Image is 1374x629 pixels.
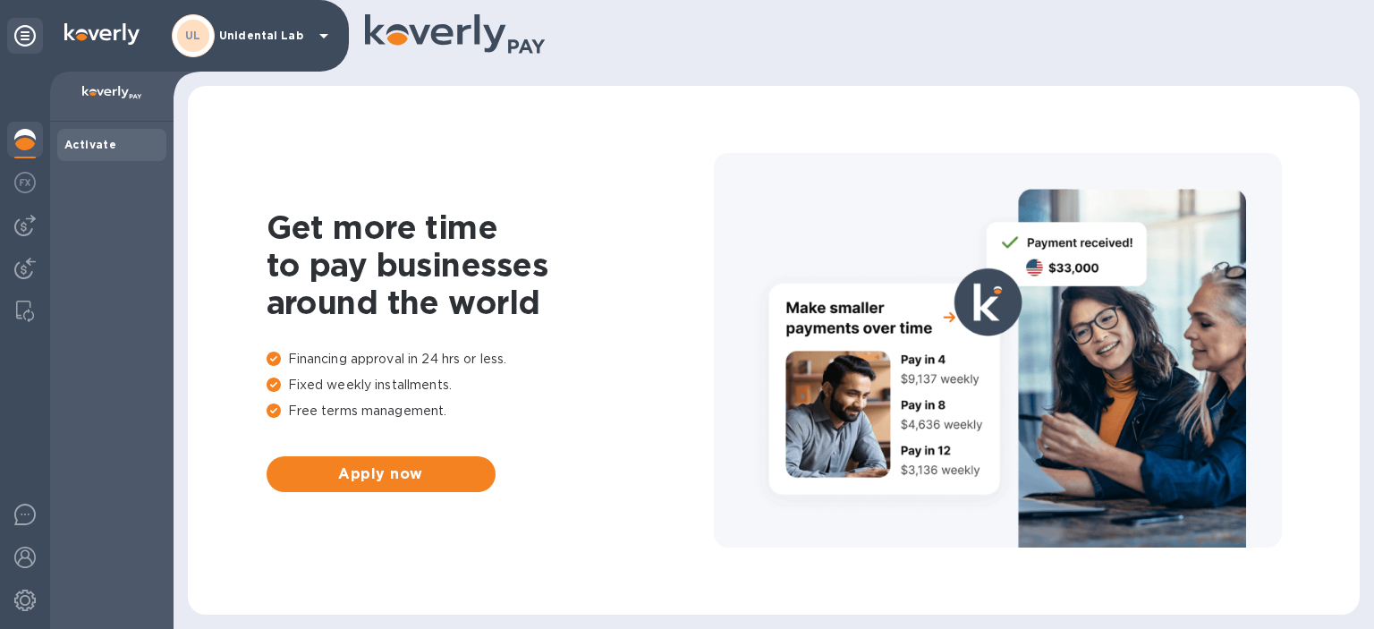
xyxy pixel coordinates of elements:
[267,208,714,321] h1: Get more time to pay businesses around the world
[7,18,43,54] div: Unpin categories
[267,456,496,492] button: Apply now
[14,172,36,193] img: Foreign exchange
[267,350,714,369] p: Financing approval in 24 hrs or less.
[267,402,714,421] p: Free terms management.
[185,29,201,42] b: UL
[64,138,116,151] b: Activate
[219,30,309,42] p: Unidental Lab
[281,463,481,485] span: Apply now
[64,23,140,45] img: Logo
[267,376,714,395] p: Fixed weekly installments.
